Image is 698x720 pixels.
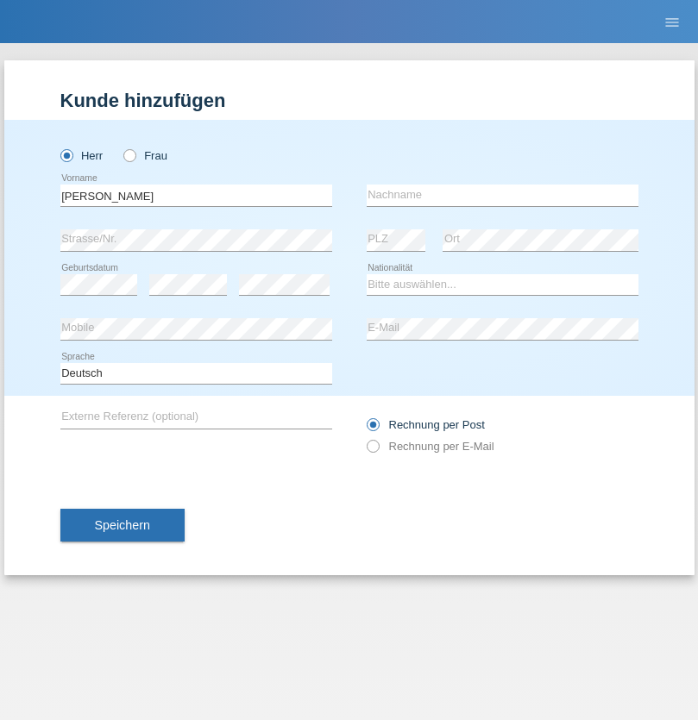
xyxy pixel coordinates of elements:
[60,90,638,111] h1: Kunde hinzufügen
[123,149,167,162] label: Frau
[60,509,185,542] button: Speichern
[367,440,494,453] label: Rechnung per E-Mail
[367,418,485,431] label: Rechnung per Post
[95,518,150,532] span: Speichern
[655,16,689,27] a: menu
[663,14,681,31] i: menu
[367,418,378,440] input: Rechnung per Post
[60,149,104,162] label: Herr
[60,149,72,160] input: Herr
[123,149,135,160] input: Frau
[367,440,378,461] input: Rechnung per E-Mail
